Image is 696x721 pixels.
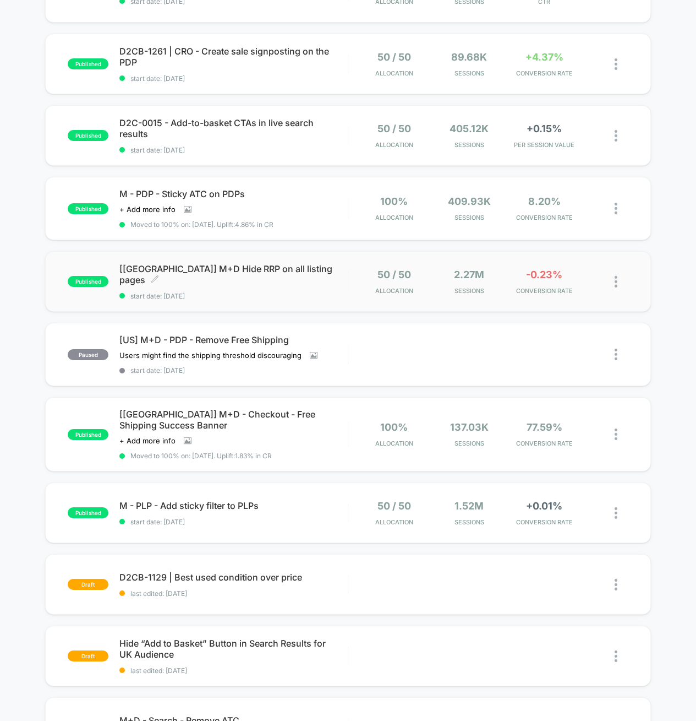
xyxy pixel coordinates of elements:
[527,123,562,134] span: +0.15%
[119,117,348,139] span: D2C-0015 - Add-to-basket CTAs in live search results
[509,440,579,447] span: CONVERSION RATE
[509,214,579,221] span: CONVERSION RATE
[526,269,562,280] span: -0.23%
[377,51,411,63] span: 50 / 50
[68,203,108,214] span: published
[377,123,411,134] span: 50 / 50
[119,436,176,445] span: + Add more info
[119,74,348,83] span: start date: [DATE]
[119,46,348,68] span: D2CB-1261 | CRO - Create sale signposting on the PDP
[375,440,413,447] span: Allocation
[435,214,504,221] span: Sessions
[119,351,302,360] span: Users might find the shipping threshold discouraging
[377,269,411,280] span: 50 / 50
[615,130,617,142] img: close
[509,287,579,295] span: CONVERSION RATE
[119,666,348,675] span: last edited: [DATE]
[375,141,413,149] span: Allocation
[615,507,617,519] img: close
[119,409,348,431] span: [[GEOGRAPHIC_DATA]] M+D - Checkout - Free Shipping Success Banner
[454,269,484,280] span: 2.27M
[435,141,504,149] span: Sessions
[615,579,617,590] img: close
[375,518,413,526] span: Allocation
[68,349,108,360] span: paused
[119,146,348,154] span: start date: [DATE]
[119,518,348,526] span: start date: [DATE]
[528,196,561,207] span: 8.20%
[451,51,487,63] span: 89.68k
[615,58,617,70] img: close
[435,440,504,447] span: Sessions
[380,196,408,207] span: 100%
[119,188,348,199] span: M - PDP - Sticky ATC on PDPs
[119,292,348,300] span: start date: [DATE]
[435,287,504,295] span: Sessions
[527,421,562,433] span: 77.59%
[509,141,579,149] span: PER SESSION VALUE
[119,263,348,285] span: [[GEOGRAPHIC_DATA]] M+D Hide RRP on all listing pages
[375,69,413,77] span: Allocation
[526,500,562,512] span: +0.01%
[615,650,617,662] img: close
[435,518,504,526] span: Sessions
[380,421,408,433] span: 100%
[68,579,108,590] span: draft
[615,429,617,440] img: close
[448,196,491,207] span: 409.93k
[119,205,176,214] span: + Add more info
[509,518,579,526] span: CONVERSION RATE
[119,366,348,375] span: start date: [DATE]
[525,51,563,63] span: +4.37%
[375,214,413,221] span: Allocation
[450,123,489,134] span: 405.12k
[68,58,108,69] span: published
[375,287,413,295] span: Allocation
[68,429,108,440] span: published
[68,507,108,518] span: published
[615,349,617,360] img: close
[435,69,504,77] span: Sessions
[615,203,617,214] img: close
[119,638,348,660] span: Hide “Add to Basket” Button in Search Results for UK Audience
[615,276,617,288] img: close
[450,421,489,433] span: 137.03k
[119,572,348,583] span: D2CB-1129 | Best used condition over price
[509,69,579,77] span: CONVERSION RATE
[377,500,411,512] span: 50 / 50
[68,130,108,141] span: published
[119,334,348,345] span: [US] M+D - PDP - Remove Free Shipping
[130,220,273,229] span: Moved to 100% on: [DATE] . Uplift: 4.86% in CR
[130,452,272,460] span: Moved to 100% on: [DATE] . Uplift: 1.83% in CR
[119,500,348,511] span: M - PLP - Add sticky filter to PLPs
[119,589,348,598] span: last edited: [DATE]
[68,650,108,662] span: draft
[68,276,108,287] span: published
[454,500,484,512] span: 1.52M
